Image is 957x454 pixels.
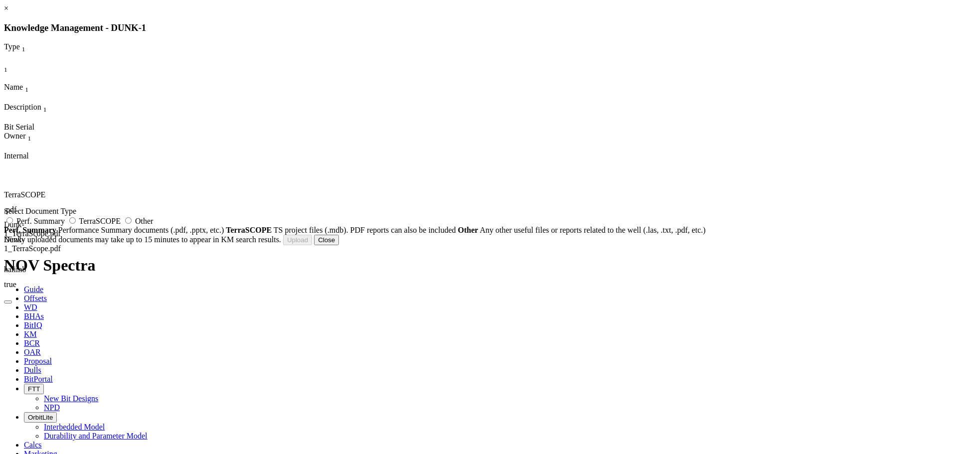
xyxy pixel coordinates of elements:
[24,294,47,303] span: Offsets
[226,226,272,234] strong: TerraSCOPE
[6,217,13,224] input: Perf. Summary
[125,217,132,224] input: Other
[4,54,54,63] div: Column Menu
[283,235,312,245] button: Upload
[43,106,47,113] sub: 1
[111,22,147,33] span: DUNK-1
[22,46,25,53] sub: 1
[4,42,20,51] span: Type
[44,432,148,440] a: Durability and Parameter Model
[274,226,456,234] span: TS project files (.mdb). PDF reports can also be included
[4,103,41,111] span: Description
[4,190,45,199] span: TerraSCOPE
[4,151,29,160] span: Internal Only
[44,394,98,403] a: New Bit Designs
[4,94,50,103] div: Column Menu
[24,321,42,329] span: BitIQ
[4,280,39,289] div: true
[4,42,54,53] div: Type Sort None
[28,135,31,142] sub: 1
[4,123,34,131] span: Bit Serial
[4,42,54,62] div: Sort None
[24,366,41,374] span: Dulls
[28,385,40,393] span: FTT
[24,312,44,320] span: BHAs
[4,66,7,73] sub: 1
[58,226,224,234] span: Performance Summary documents (.pdf, .pptx, etc.)
[4,63,29,83] div: Sort None
[4,207,76,215] span: Select Document Type
[22,42,25,51] span: Sort None
[4,103,64,114] div: Description Sort None
[24,375,53,383] span: BitPortal
[24,357,52,365] span: Proposal
[44,423,105,431] a: Interbedded Model
[4,83,23,91] span: Name
[4,132,59,151] div: Sort None
[480,226,706,234] span: Any other useful files or reports related to the well (.las, .txt, .pdf, etc.)
[24,285,43,294] span: Guide
[4,74,29,83] div: Column Menu
[4,4,8,12] a: ×
[314,235,339,245] button: Close
[4,63,29,74] div: Sort None
[28,414,53,421] span: OrbitLite
[25,86,28,93] sub: 1
[4,132,26,140] span: Owner
[4,83,50,94] div: Name Sort None
[24,441,42,449] span: Calcs
[4,143,59,151] div: Column Menu
[44,403,60,412] a: NPD
[28,132,31,140] span: Sort None
[4,63,7,71] span: Sort None
[79,217,121,225] span: TerraSCOPE
[4,22,109,33] span: Knowledge Management -
[16,217,65,225] span: Perf. Summary
[4,103,64,123] div: Sort None
[24,330,37,338] span: KM
[25,83,28,91] span: Sort None
[4,132,59,143] div: Owner Sort None
[4,114,64,123] div: Column Menu
[458,226,478,234] strong: Other
[4,205,29,214] div: .pdf
[24,348,41,356] span: OAR
[4,235,281,244] span: Newly uploaded documents may take up to 15 minutes to appear in KM search results.
[24,339,40,347] span: BCR
[4,256,953,275] h1: NOV Spectra
[69,217,76,224] input: TerraSCOPE
[135,217,153,225] span: Other
[43,103,47,111] span: Sort None
[24,303,37,311] span: WD
[4,226,56,234] strong: Perf. Summary
[4,83,50,103] div: Sort None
